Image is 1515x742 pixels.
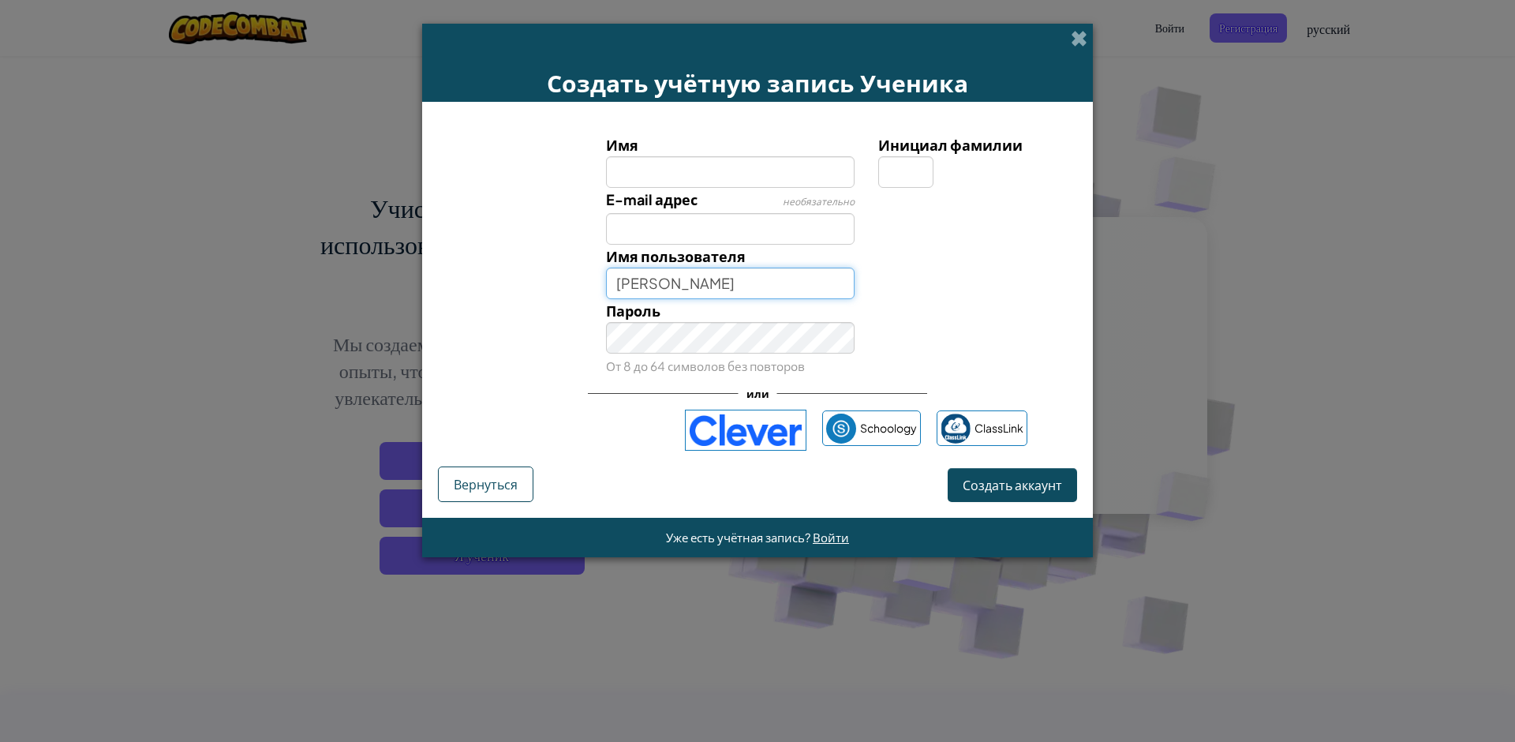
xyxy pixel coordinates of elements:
[606,190,698,208] span: E-mail адрес
[813,530,849,545] a: Войти
[739,382,777,405] span: или
[963,477,1062,493] span: Создать аккаунт
[860,417,917,440] span: Schoology
[783,196,855,208] span: необязательно
[481,413,677,448] iframe: Кнопка "Войти с аккаунтом Google"
[948,468,1077,502] button: Создать аккаунт
[606,136,638,154] span: Имя
[606,358,805,373] small: От 8 до 64 символов без повторов
[826,414,856,444] img: schoology.png
[685,410,806,451] img: clever-logo-blue.png
[974,417,1023,440] span: ClassLink
[606,302,660,320] span: Пароль
[666,530,813,545] span: Уже есть учётная запись?
[547,67,968,99] span: Создать учётную запись Ученика
[941,414,971,444] img: classlink-logo-small.png
[438,467,533,502] button: Вернуться
[606,247,746,265] span: Имя пользователя
[454,476,518,493] span: Вернуться
[878,136,1023,154] span: Инициал фамилии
